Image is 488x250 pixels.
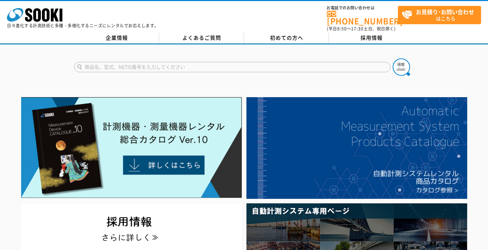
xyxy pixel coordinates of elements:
p: 日々進化する計測技術と多種・多様化するニーズにレンタルでお応えします。 [7,24,159,28]
a: [PHONE_NUMBER] [327,11,398,25]
a: お見積り･お問い合わせはこちら [398,6,481,24]
a: 採用情報 [329,33,414,43]
span: 初めての方へ [270,34,303,41]
img: 自動計測システムカタログ [246,97,467,199]
span: (平日 ～ 土日、祝日除く) [327,26,395,32]
span: はこちら [402,6,481,24]
input: 商品名、型式、NETIS番号を入力してください [74,62,391,72]
span: 8:50 [337,26,347,32]
strong: お見積り･お問い合わせ [416,8,474,16]
a: よくあるご質問 [159,33,244,43]
img: btn_search.png [393,58,410,76]
span: お電話でのお問い合わせは [327,6,398,10]
a: 企業情報 [74,33,159,43]
a: 初めての方へ [244,33,329,43]
img: Catalog Ver10 [21,97,242,198]
span: 17:30 [351,26,364,32]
